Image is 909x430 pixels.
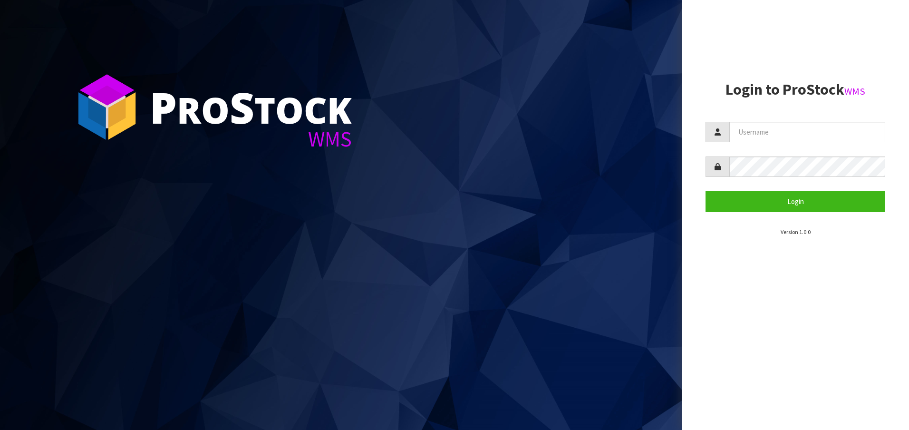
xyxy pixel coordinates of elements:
span: S [230,78,254,136]
small: WMS [844,85,865,98]
img: ProStock Cube [71,71,143,143]
button: Login [706,191,885,212]
small: Version 1.0.0 [781,228,811,235]
div: ro tock [150,86,352,128]
input: Username [729,122,885,142]
span: P [150,78,177,136]
h2: Login to ProStock [706,81,885,98]
div: WMS [150,128,352,150]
